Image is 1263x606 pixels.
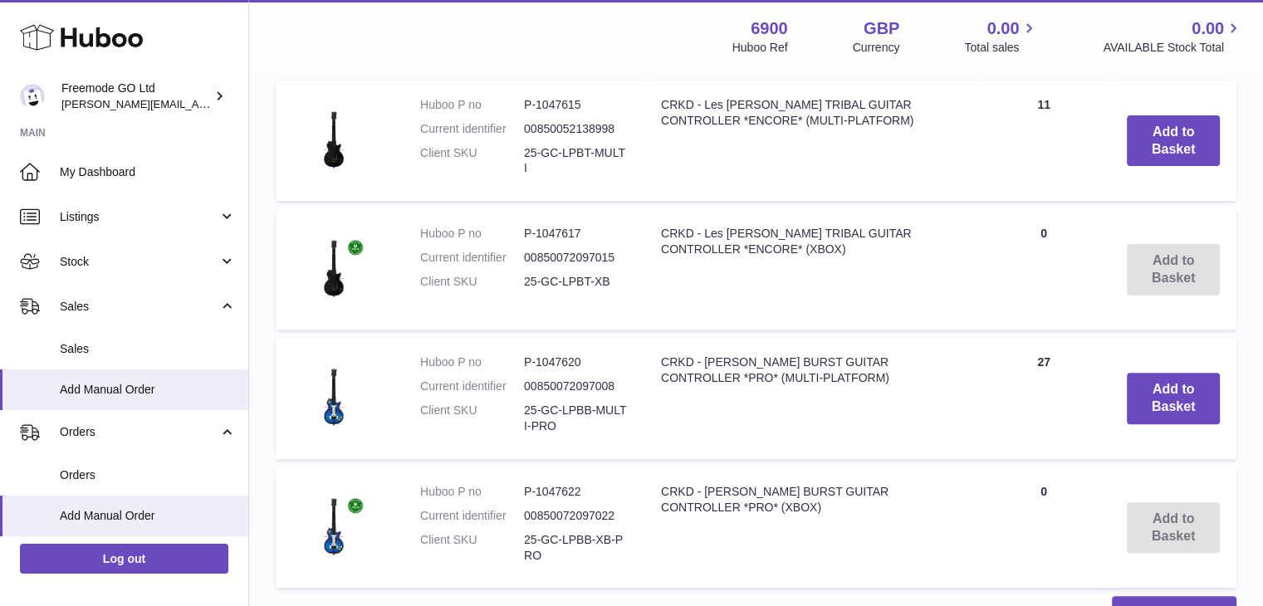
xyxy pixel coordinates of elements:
span: [PERSON_NAME][EMAIL_ADDRESS][DOMAIN_NAME] [61,97,333,110]
td: 0 [977,209,1110,330]
td: CRKD - [PERSON_NAME] BURST GUITAR CONTROLLER *PRO* (MULTI-PLATFORM) [644,338,977,459]
div: Huboo Ref [732,40,788,56]
dd: P-1047617 [524,226,628,242]
dd: 25-GC-LPBT-MULTI [524,145,628,177]
dd: 25-GC-LPBB-MULTI-PRO [524,403,628,434]
span: Add Manual Order [60,508,236,524]
dd: P-1047622 [524,484,628,500]
dt: Client SKU [420,274,524,290]
td: 27 [977,338,1110,459]
div: Currency [853,40,900,56]
dt: Current identifier [420,121,524,137]
span: Sales [60,341,236,357]
td: CRKD - [PERSON_NAME] BURST GUITAR CONTROLLER *PRO* (XBOX) [644,467,977,589]
img: CRKD - Les Paul BLUEBERRY BURST GUITAR CONTROLLER *PRO* (XBOX) [292,484,375,567]
dd: P-1047615 [524,97,628,113]
span: Orders [60,467,236,483]
dd: 25-GC-LPBT-XB [524,274,628,290]
img: lenka.smikniarova@gioteck.com [20,84,45,109]
img: CRKD - Les Paul BLACK TRIBAL GUITAR CONTROLLER *ENCORE* (XBOX) [292,226,375,309]
dt: Current identifier [420,379,524,394]
span: Orders [60,424,218,440]
span: AVAILABLE Stock Total [1103,40,1243,56]
dt: Huboo P no [420,226,524,242]
span: Total sales [964,40,1038,56]
a: Log out [20,544,228,574]
span: Listings [60,209,218,225]
button: Add to Basket [1127,373,1220,424]
span: My Dashboard [60,164,236,180]
span: 0.00 [1192,17,1224,40]
img: CRKD - Les Paul BLUEBERRY BURST GUITAR CONTROLLER *PRO* (MULTI-PLATFORM) [292,354,375,437]
td: CRKD - Les [PERSON_NAME] TRIBAL GUITAR CONTROLLER *ENCORE* (XBOX) [644,209,977,330]
td: 11 [977,81,1110,202]
dd: 00850072097008 [524,379,628,394]
dt: Current identifier [420,250,524,266]
span: Stock [60,254,218,270]
dt: Huboo P no [420,484,524,500]
dt: Client SKU [420,532,524,564]
strong: 6900 [751,17,788,40]
a: 0.00 AVAILABLE Stock Total [1103,17,1243,56]
dd: 00850072097015 [524,250,628,266]
dt: Huboo P no [420,354,524,370]
img: CRKD - Les Paul BLACK TRIBAL GUITAR CONTROLLER *ENCORE* (MULTI-PLATFORM) [292,97,375,180]
button: Add to Basket [1127,115,1220,167]
strong: GBP [864,17,899,40]
dt: Current identifier [420,508,524,524]
td: CRKD - Les [PERSON_NAME] TRIBAL GUITAR CONTROLLER *ENCORE* (MULTI-PLATFORM) [644,81,977,202]
div: Freemode GO Ltd [61,81,211,112]
dd: 00850072097022 [524,508,628,524]
dd: 25-GC-LPBB-XB-PRO [524,532,628,564]
dd: 00850052138998 [524,121,628,137]
dt: Huboo P no [420,97,524,113]
dt: Client SKU [420,403,524,434]
dd: P-1047620 [524,354,628,370]
span: Add Manual Order [60,382,236,398]
dt: Client SKU [420,145,524,177]
td: 0 [977,467,1110,589]
span: Sales [60,299,218,315]
span: 0.00 [987,17,1020,40]
a: 0.00 Total sales [964,17,1038,56]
